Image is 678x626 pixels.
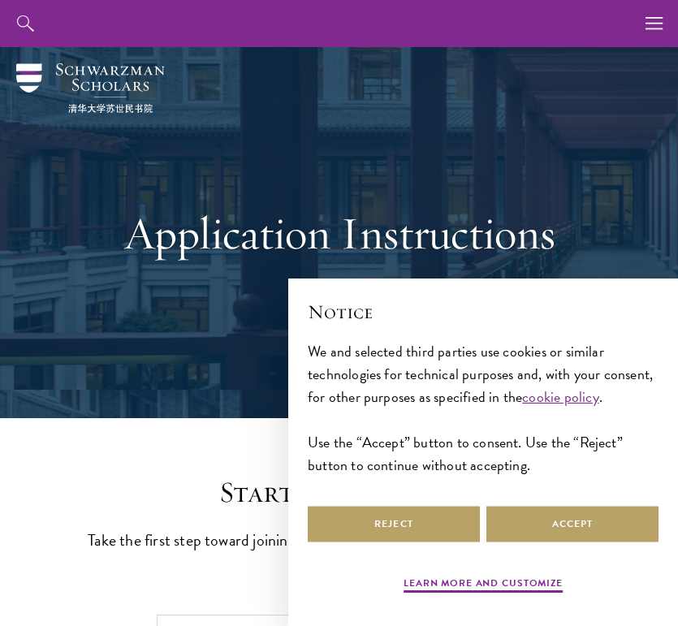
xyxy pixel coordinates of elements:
[308,298,659,326] h2: Notice
[522,386,598,408] a: cookie policy
[88,526,591,554] p: Take the first step toward joining a global community that will shape the future.
[308,506,480,542] button: Reject
[59,205,620,261] h1: Application Instructions
[16,63,165,113] img: Schwarzman Scholars
[486,506,659,542] button: Accept
[308,340,659,477] div: We and selected third parties use cookies or similar technologies for technical purposes and, wit...
[404,576,563,595] button: Learn more and customize
[88,475,591,510] h2: Start the Process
